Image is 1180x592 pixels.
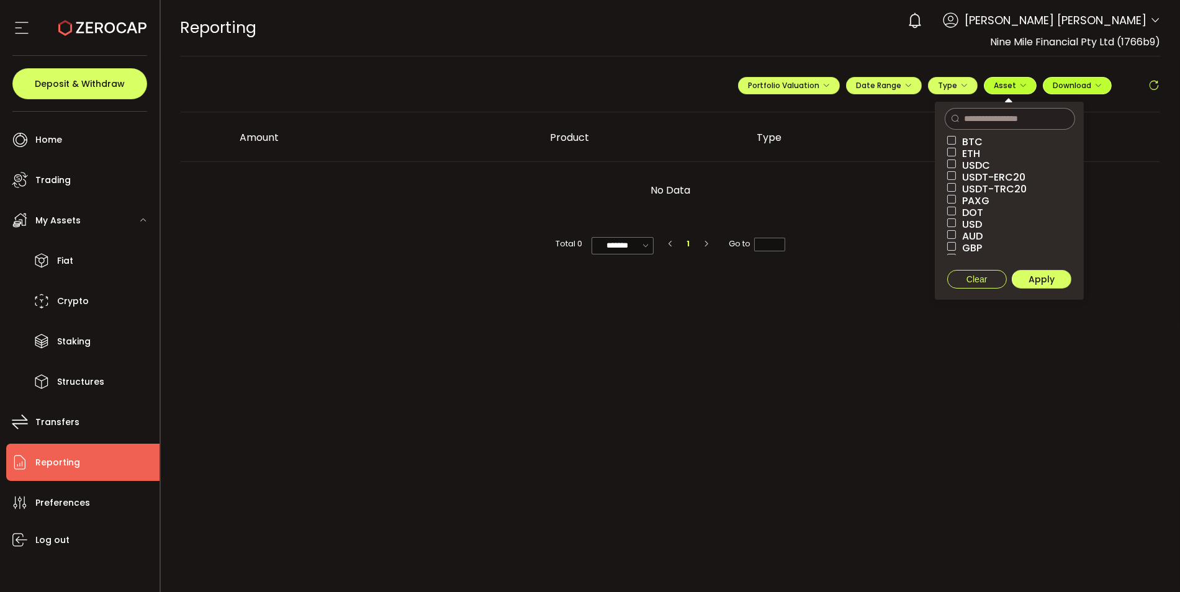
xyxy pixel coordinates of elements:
[57,333,91,351] span: Staking
[57,292,89,310] span: Crypto
[35,454,80,472] span: Reporting
[966,274,987,284] span: Clear
[956,218,982,230] span: USD
[181,17,257,38] span: Reporting
[956,159,990,171] span: USDC
[1053,80,1102,91] span: Download
[57,252,73,270] span: Fiat
[35,531,70,549] span: Log out
[35,79,125,88] span: Deposit & Withdraw
[35,494,90,512] span: Preferences
[556,237,582,251] span: Total 0
[956,195,989,207] span: PAXG
[425,172,916,209] p: No Data
[747,130,954,145] div: Type
[956,136,983,148] span: BTC
[35,212,81,230] span: My Assets
[994,80,1016,91] span: Asset
[748,80,830,91] span: Portfolio Valuation
[956,183,1027,195] span: USDT-TRC20
[1029,273,1055,285] span: Apply
[541,130,747,145] div: Product
[12,68,147,99] button: Deposit & Withdraw
[956,254,980,266] span: EUR
[1012,270,1071,289] button: Apply
[938,80,968,91] span: Type
[846,77,922,94] button: Date Range
[230,130,541,145] div: Amount
[35,171,71,189] span: Trading
[956,230,983,242] span: AUD
[984,77,1037,94] button: Asset
[947,270,1007,289] button: Clear
[1118,532,1180,592] iframe: Chat Widget
[57,373,104,391] span: Structures
[956,171,1025,183] span: USDT-ERC20
[738,77,840,94] button: Portfolio Valuation
[682,237,695,251] li: 1
[729,237,785,251] span: Go to
[956,242,982,254] span: GBP
[1043,77,1112,94] button: Download
[928,77,978,94] button: Type
[35,131,62,149] span: Home
[956,148,980,159] span: ETH
[956,207,983,218] span: DOT
[990,35,1160,49] span: Nine Mile Financial Pty Ltd (1766b9)
[856,80,912,91] span: Date Range
[965,12,1146,29] span: [PERSON_NAME] [PERSON_NAME]
[35,413,79,431] span: Transfers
